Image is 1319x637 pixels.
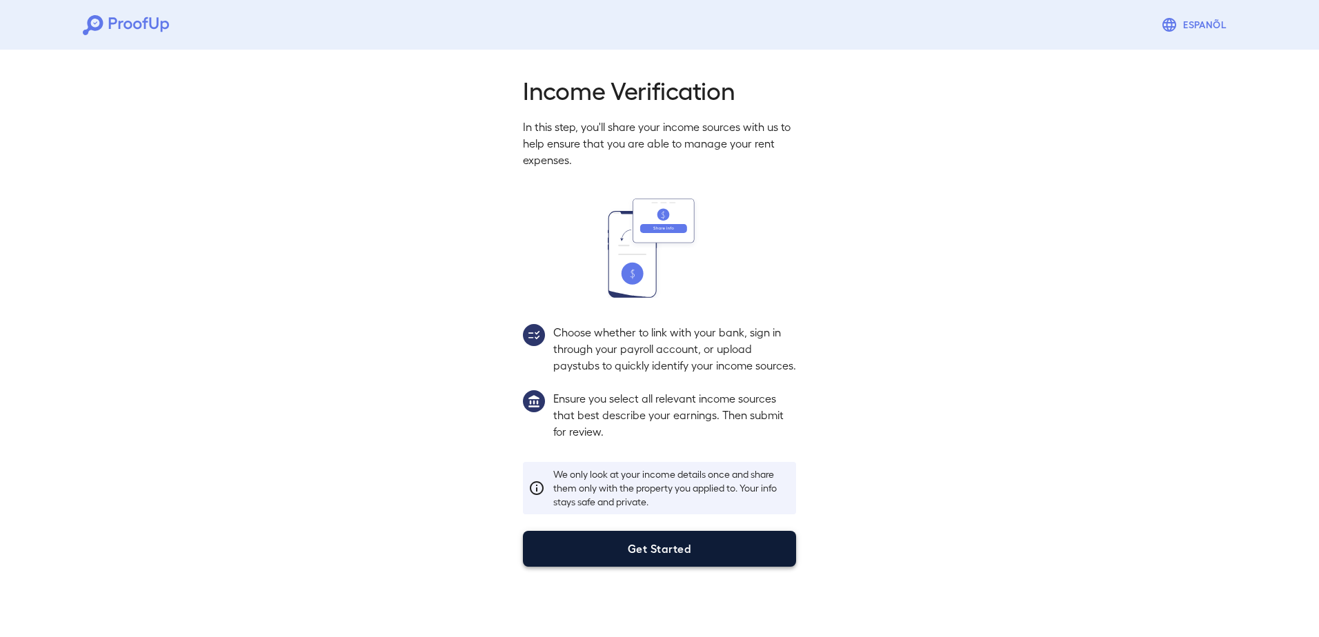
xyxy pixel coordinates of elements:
[1156,11,1236,39] button: Espanõl
[523,390,545,412] img: group1.svg
[523,324,545,346] img: group2.svg
[523,119,796,168] p: In this step, you'll share your income sources with us to help ensure that you are able to manage...
[608,199,711,298] img: transfer_money.svg
[553,390,796,440] p: Ensure you select all relevant income sources that best describe your earnings. Then submit for r...
[553,467,791,509] p: We only look at your income details once and share them only with the property you applied to. Yo...
[523,531,796,567] button: Get Started
[523,74,796,105] h2: Income Verification
[553,324,796,374] p: Choose whether to link with your bank, sign in through your payroll account, or upload paystubs t...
